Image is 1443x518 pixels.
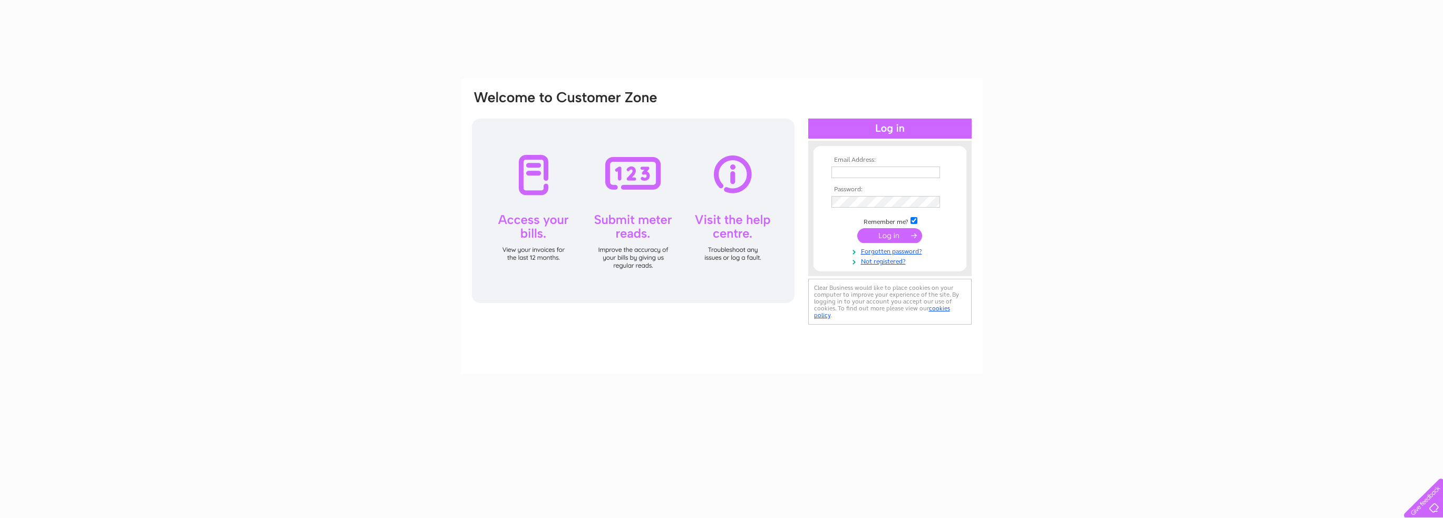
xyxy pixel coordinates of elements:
[857,228,922,243] input: Submit
[829,216,951,226] td: Remember me?
[814,305,950,319] a: cookies policy
[829,157,951,164] th: Email Address:
[831,246,951,256] a: Forgotten password?
[829,186,951,193] th: Password:
[831,256,951,266] a: Not registered?
[808,279,972,325] div: Clear Business would like to place cookies on your computer to improve your experience of the sit...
